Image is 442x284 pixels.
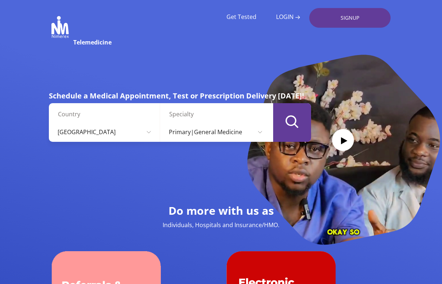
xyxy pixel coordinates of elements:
[49,91,311,100] h5: Schedule a Medical Appointment, Test or Prescription Delivery [DATE]!
[309,8,391,28] a: SIGNUP
[130,221,312,229] p: Individuals, Hospitals and Insurance/HMO.
[51,16,69,38] img: Nimerex
[58,110,156,118] label: Country
[169,110,267,118] label: Specialty
[130,204,312,218] h2: Do more with us as
[226,13,256,20] a: Get Tested
[276,13,300,20] a: LOGIN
